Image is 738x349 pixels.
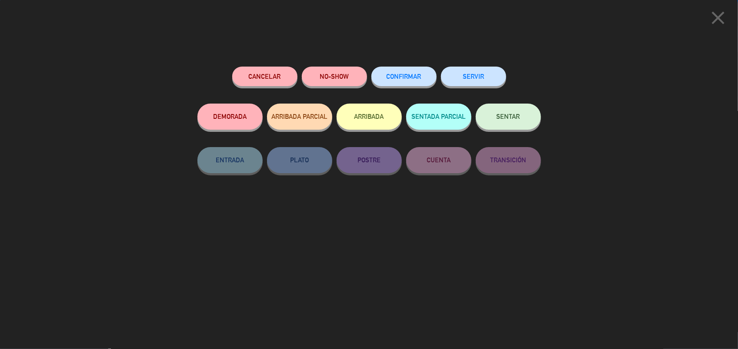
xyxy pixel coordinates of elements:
[271,113,327,120] span: ARRIBADA PARCIAL
[337,147,402,173] button: POSTRE
[441,67,506,86] button: SERVIR
[497,113,520,120] span: SENTAR
[406,147,471,173] button: CUENTA
[232,67,297,86] button: Cancelar
[337,104,402,130] button: ARRIBADA
[707,7,729,29] i: close
[406,104,471,130] button: SENTADA PARCIAL
[197,104,263,130] button: DEMORADA
[476,147,541,173] button: TRANSICIÓN
[197,147,263,173] button: ENTRADA
[267,147,332,173] button: PLATO
[302,67,367,86] button: NO-SHOW
[267,104,332,130] button: ARRIBADA PARCIAL
[387,73,421,80] span: CONFIRMAR
[371,67,437,86] button: CONFIRMAR
[705,7,731,32] button: close
[476,104,541,130] button: SENTAR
